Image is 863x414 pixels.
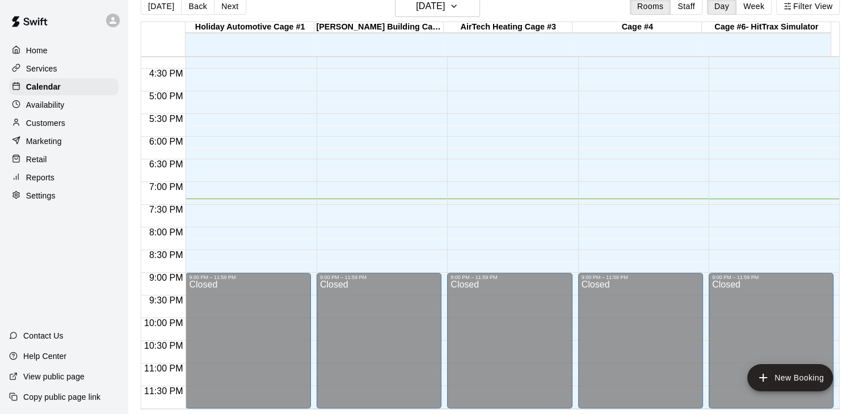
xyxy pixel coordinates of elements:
[146,295,186,305] span: 9:30 PM
[23,391,100,403] p: Copy public page link
[26,154,47,165] p: Retail
[9,151,119,168] a: Retail
[9,115,119,132] a: Customers
[451,274,569,280] div: 9:00 PM – 11:59 PM
[582,280,700,412] div: Closed
[320,280,438,412] div: Closed
[26,136,62,147] p: Marketing
[146,227,186,237] span: 8:00 PM
[712,274,830,280] div: 9:00 PM – 11:59 PM
[23,330,64,341] p: Contact Us
[317,273,441,408] div: 9:00 PM – 11:59 PM: Closed
[9,78,119,95] a: Calendar
[447,273,572,408] div: 9:00 PM – 11:59 PM: Closed
[23,350,66,362] p: Help Center
[712,280,830,412] div: Closed
[146,182,186,192] span: 7:00 PM
[26,63,57,74] p: Services
[26,117,65,129] p: Customers
[146,159,186,169] span: 6:30 PM
[26,190,56,201] p: Settings
[9,133,119,150] a: Marketing
[26,99,65,111] p: Availability
[141,318,186,328] span: 10:00 PM
[26,45,48,56] p: Home
[189,280,307,412] div: Closed
[444,22,573,33] div: AirTech Heating Cage #3
[23,371,85,382] p: View public page
[146,69,186,78] span: 4:30 PM
[572,22,702,33] div: Cage #4
[141,341,186,350] span: 10:30 PM
[26,81,61,92] p: Calendar
[451,280,569,412] div: Closed
[9,42,119,59] a: Home
[578,273,703,408] div: 9:00 PM – 11:59 PM: Closed
[314,22,444,33] div: [PERSON_NAME] Building Cage #2
[146,114,186,124] span: 5:30 PM
[186,22,315,33] div: Holiday Automotive Cage #1
[146,205,186,214] span: 7:30 PM
[747,364,833,391] button: add
[9,60,119,77] a: Services
[582,274,700,280] div: 9:00 PM – 11:59 PM
[702,22,831,33] div: Cage #6- HitTrax Simulator
[26,172,54,183] p: Reports
[186,273,310,408] div: 9:00 PM – 11:59 PM: Closed
[146,137,186,146] span: 6:00 PM
[9,187,119,204] a: Settings
[9,169,119,186] a: Reports
[189,274,307,280] div: 9:00 PM – 11:59 PM
[9,96,119,113] a: Availability
[320,274,438,280] div: 9:00 PM – 11:59 PM
[146,91,186,101] span: 5:00 PM
[709,273,833,408] div: 9:00 PM – 11:59 PM: Closed
[141,364,186,373] span: 11:00 PM
[146,250,186,260] span: 8:30 PM
[146,273,186,282] span: 9:00 PM
[141,386,186,396] span: 11:30 PM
